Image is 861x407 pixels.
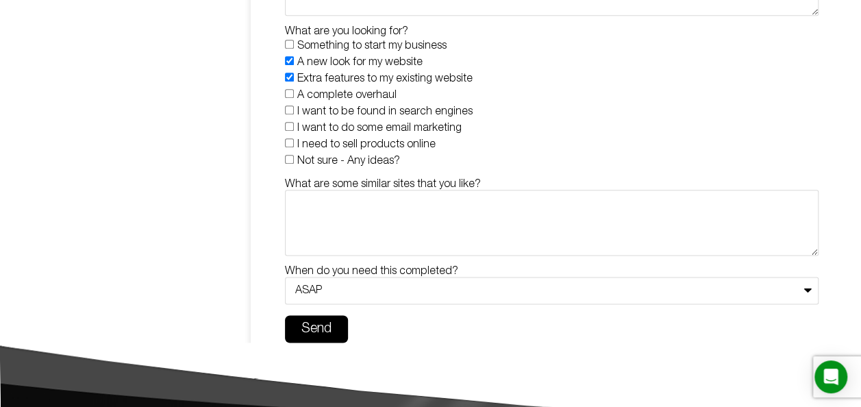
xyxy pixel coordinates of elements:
label: A new look for my website [297,58,423,67]
label: What are some similar sites that you like? [285,179,481,190]
label: I want to do some email marketing [297,123,462,133]
label: I want to be found in search engines [297,107,473,116]
label: A complete overhaul [297,90,397,100]
label: When do you need this completed? [285,266,458,277]
label: Something to start my business [297,41,447,51]
label: Not sure - Any ideas? [297,156,400,166]
label: What are you looking for? [285,26,408,37]
span: Send [301,322,332,336]
div: Open Intercom Messenger [814,360,847,393]
label: Extra features to my existing website [297,74,473,84]
label: I need to sell products online [297,140,436,149]
button: Send [285,315,348,343]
